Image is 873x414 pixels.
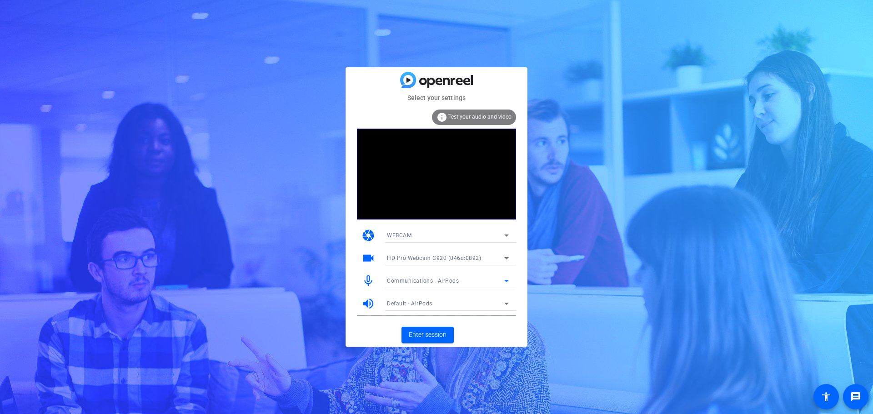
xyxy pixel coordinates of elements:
[850,391,861,402] mat-icon: message
[361,297,375,310] mat-icon: volume_up
[361,251,375,265] mat-icon: videocam
[361,229,375,242] mat-icon: camera
[448,114,512,120] span: Test your audio and video
[821,391,832,402] mat-icon: accessibility
[436,112,447,123] mat-icon: info
[361,274,375,288] mat-icon: mic_none
[401,327,454,343] button: Enter session
[387,255,481,261] span: HD Pro Webcam C920 (046d:0892)
[387,278,459,284] span: Communications - AirPods
[387,300,432,307] span: Default - AirPods
[346,93,527,103] mat-card-subtitle: Select your settings
[387,232,411,239] span: WEBCAM
[400,72,473,88] img: blue-gradient.svg
[409,330,447,339] span: Enter session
